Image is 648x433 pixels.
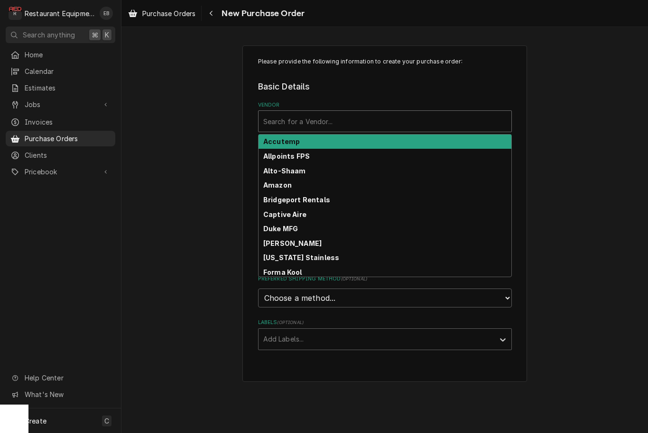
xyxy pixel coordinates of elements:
[25,150,111,160] span: Clients
[258,319,512,350] div: Labels
[124,6,199,21] a: Purchase Orders
[258,319,512,326] label: Labels
[9,7,22,20] div: R
[341,276,368,281] span: ( optional )
[25,373,110,383] span: Help Center
[258,81,512,93] legend: Basic Details
[6,27,115,43] button: Search anything⌘K
[219,7,305,20] span: New Purchase Order
[6,47,115,63] a: Home
[25,117,111,127] span: Invoices
[263,253,339,262] strong: [US_STATE] Stainless
[25,50,111,60] span: Home
[142,9,195,18] span: Purchase Orders
[6,387,115,402] a: Go to What's New
[6,131,115,146] a: Purchase Orders
[258,57,512,350] div: Purchase Order Create/Update Form
[258,101,512,109] label: Vendor
[258,57,512,66] p: Please provide the following information to create your purchase order:
[6,164,115,180] a: Go to Pricebook
[6,80,115,96] a: Estimates
[100,7,113,20] div: Emily Bird's Avatar
[23,30,75,40] span: Search anything
[25,9,94,18] div: Restaurant Equipment Diagnostics
[277,320,304,325] span: ( optional )
[25,83,111,93] span: Estimates
[25,167,96,177] span: Pricebook
[6,97,115,112] a: Go to Jobs
[9,7,22,20] div: Restaurant Equipment Diagnostics's Avatar
[25,66,111,76] span: Calendar
[6,114,115,130] a: Invoices
[263,210,306,218] strong: Captive Aire
[6,370,115,386] a: Go to Help Center
[242,45,527,382] div: Purchase Order Create/Update
[263,225,298,233] strong: Duke MFG
[6,63,115,79] a: Calendar
[258,275,512,283] label: Preferred Shipping Method
[104,416,109,426] span: C
[258,101,512,132] div: Vendor
[263,268,302,276] strong: Forma Kool
[258,275,512,307] div: Preferred Shipping Method
[25,389,110,399] span: What's New
[204,6,219,21] button: Navigate back
[25,99,96,109] span: Jobs
[263,152,310,160] strong: Allpoints FPS
[263,196,330,204] strong: Bridgeport Rentals
[92,30,98,40] span: ⌘
[100,7,113,20] div: EB
[263,239,322,247] strong: [PERSON_NAME]
[25,417,46,425] span: Create
[105,30,109,40] span: K
[263,137,300,145] strong: Accutemp
[263,181,292,189] strong: Amazon
[6,147,115,163] a: Clients
[25,134,111,144] span: Purchase Orders
[263,167,306,175] strong: Alto-Shaam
